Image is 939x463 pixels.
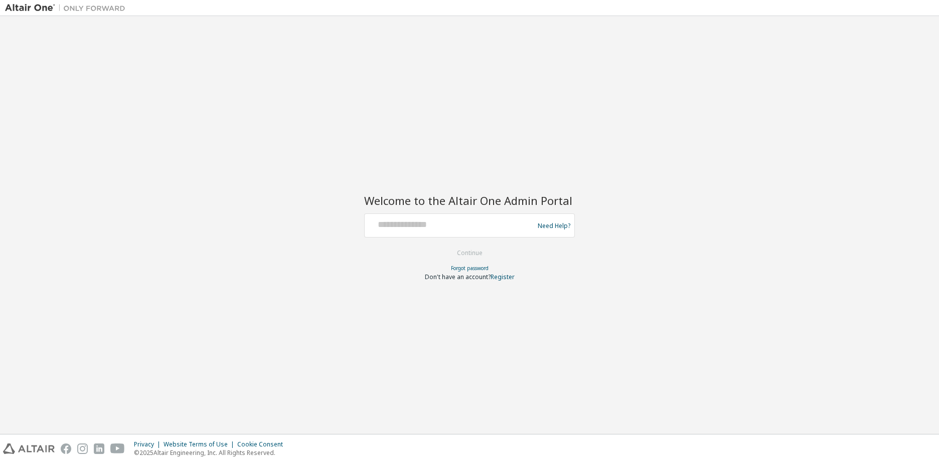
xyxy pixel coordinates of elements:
p: © 2025 Altair Engineering, Inc. All Rights Reserved. [134,448,289,457]
img: linkedin.svg [94,443,104,454]
h2: Welcome to the Altair One Admin Portal [364,193,575,207]
div: Cookie Consent [237,440,289,448]
img: altair_logo.svg [3,443,55,454]
a: Register [491,273,515,281]
div: Website Terms of Use [164,440,237,448]
img: youtube.svg [110,443,125,454]
div: Privacy [134,440,164,448]
img: Altair One [5,3,130,13]
img: facebook.svg [61,443,71,454]
a: Forgot password [451,265,489,272]
img: instagram.svg [77,443,88,454]
span: Don't have an account? [425,273,491,281]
